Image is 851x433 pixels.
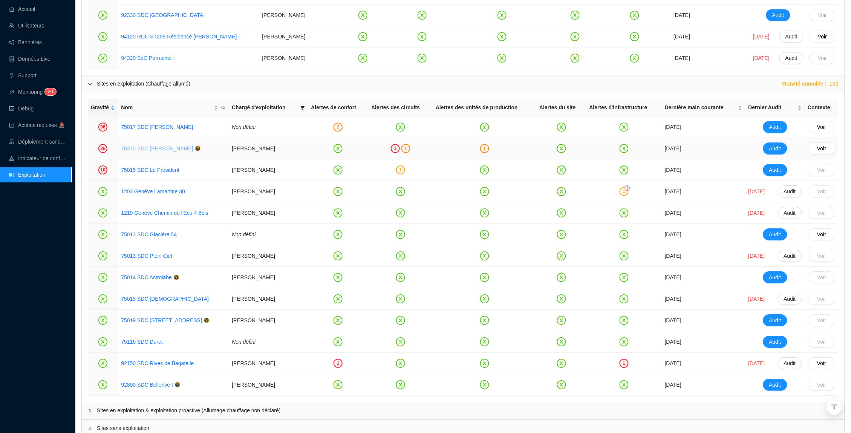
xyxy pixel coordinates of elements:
span: close-circle [480,273,489,282]
span: close-circle [334,380,343,389]
a: 94320 SdC Perruchet [121,55,172,61]
a: 75015 SDC [DEMOGRAPHIC_DATA] [121,295,209,303]
span: Voir [817,295,826,303]
span: [PERSON_NAME] [232,360,275,366]
span: close-circle [557,273,566,282]
span: [PERSON_NAME] [232,253,275,259]
a: 75014 SDC Astrolabe [121,274,172,282]
a: 75015 SDC Le Président [121,166,179,174]
a: teamUtilisateurs [9,23,44,29]
a: 75013 SDC Plein Ciel [121,252,172,260]
div: Sites en exploitation & exploitation proactive (Allumage chauffage non déclaré) [82,402,845,419]
span: Audit [769,145,781,153]
span: close-circle [557,165,566,174]
span: [PERSON_NAME] [232,188,275,194]
a: 75116 SDC Duret [121,339,163,345]
a: 75013 SDC Plein Ciel [121,253,172,259]
span: close-circle [358,54,367,63]
span: close-circle [630,11,639,20]
button: Audit [778,207,802,219]
span: close-circle [480,294,489,303]
div: 96 [98,122,107,132]
span: close-circle [557,251,566,260]
span: close-circle [480,230,489,239]
button: Voir [808,357,836,369]
span: Voir [818,33,827,41]
span: collapsed [88,409,92,413]
span: filter [300,106,305,110]
a: 75015 SDC [DEMOGRAPHIC_DATA] [121,296,209,302]
button: Audit [779,31,804,43]
span: close-circle [98,54,107,63]
a: 78370 SDC [PERSON_NAME] [121,145,193,151]
span: close-circle [571,54,580,63]
a: 92800 SDC Bellerive I [121,381,173,389]
a: 94320 SdC Perruchet [121,54,172,62]
a: question-circle [174,274,179,282]
span: close-circle [396,251,405,260]
div: Sites en exploitation (Chauffage allumé) [97,80,190,88]
span: question-circle [175,382,180,387]
span: close-circle [620,165,629,174]
button: Audit [763,379,787,391]
a: notificationBannières [9,39,42,45]
div: Sites en exploitation (Chauffage allumé)Gravité cumulée :132 [82,75,845,93]
td: [DATE] [670,5,750,26]
span: Nom [121,104,212,112]
span: close-circle [98,230,107,239]
span: [DATE] [748,295,765,303]
span: Audit [769,317,781,324]
span: close-circle [480,316,489,325]
button: Voir [810,31,836,43]
span: close-circle [98,208,107,217]
th: Alertes d'infrastructure [586,99,662,116]
span: [PERSON_NAME] [232,145,275,151]
a: question-circle [204,317,209,324]
span: expanded [88,82,92,86]
span: vertical-align-top [831,404,838,411]
button: Audit [763,271,787,283]
span: question-circle [204,318,209,323]
td: [DATE] [662,245,745,267]
span: close-circle [418,32,427,41]
span: close-circle [418,11,427,20]
span: Voir [818,54,827,62]
span: close-circle [98,294,107,303]
span: Voir [818,11,827,19]
a: 75116 SDC Duret [121,338,163,346]
a: 92150 SDC Rives de Bagatelle [121,360,194,367]
span: close-circle [396,230,405,239]
span: Voir [817,209,826,217]
a: 92800 SDC Bellerive I [121,382,173,388]
span: Gravité [91,104,109,112]
a: 75014 SDC Astrolabe [121,274,172,280]
span: close-circle [98,251,107,260]
a: 94120 RCU ST209 Résidence [PERSON_NAME] [121,34,237,40]
div: 1 [620,359,629,368]
span: close-circle [557,122,566,132]
div: 2 [334,122,343,132]
td: [DATE] [662,116,745,138]
span: check-square [9,122,14,128]
span: close-circle [480,122,489,132]
th: Gravité [88,99,118,116]
button: Voir [810,9,836,21]
span: [DATE] [748,360,765,367]
button: Voir [808,121,836,133]
span: close-circle [630,32,639,41]
span: Actions requises 🚨 [18,122,65,128]
sup: 30 [45,88,56,95]
span: close-circle [620,294,629,303]
span: Dernier Audit [748,104,796,112]
span: close-circle [396,337,405,346]
span: close-circle [334,273,343,282]
span: close-circle [98,337,107,346]
span: [PERSON_NAME] [232,210,275,216]
span: [PERSON_NAME] [232,382,275,388]
span: close-circle [571,11,580,20]
button: Voir [808,142,836,155]
th: Dernière main courante [662,99,745,116]
a: 75013 SDC Glacière 54 [121,231,177,237]
span: Audit [769,338,781,346]
a: 75017 SDC [PERSON_NAME] [121,124,193,130]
